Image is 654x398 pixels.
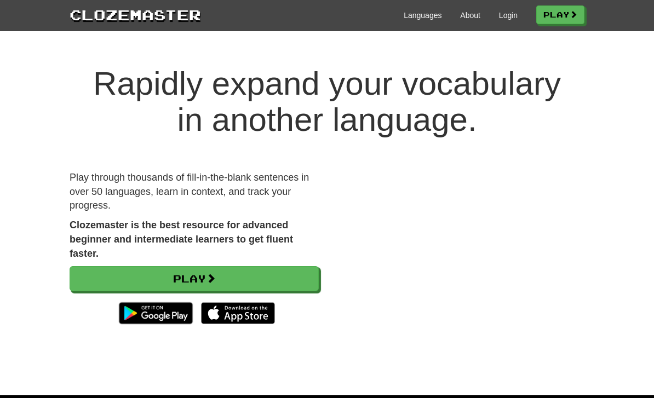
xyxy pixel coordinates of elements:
a: Play [70,266,319,291]
strong: Clozemaster is the best resource for advanced beginner and intermediate learners to get fluent fa... [70,220,293,258]
a: Login [499,10,518,21]
a: Clozemaster [70,4,201,25]
img: Download_on_the_App_Store_Badge_US-UK_135x40-25178aeef6eb6b83b96f5f2d004eda3bffbb37122de64afbaef7... [201,302,275,324]
img: Get it on Google Play [113,297,198,330]
a: Languages [404,10,441,21]
a: Play [536,5,584,24]
p: Play through thousands of fill-in-the-blank sentences in over 50 languages, learn in context, and... [70,171,319,213]
a: About [460,10,480,21]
